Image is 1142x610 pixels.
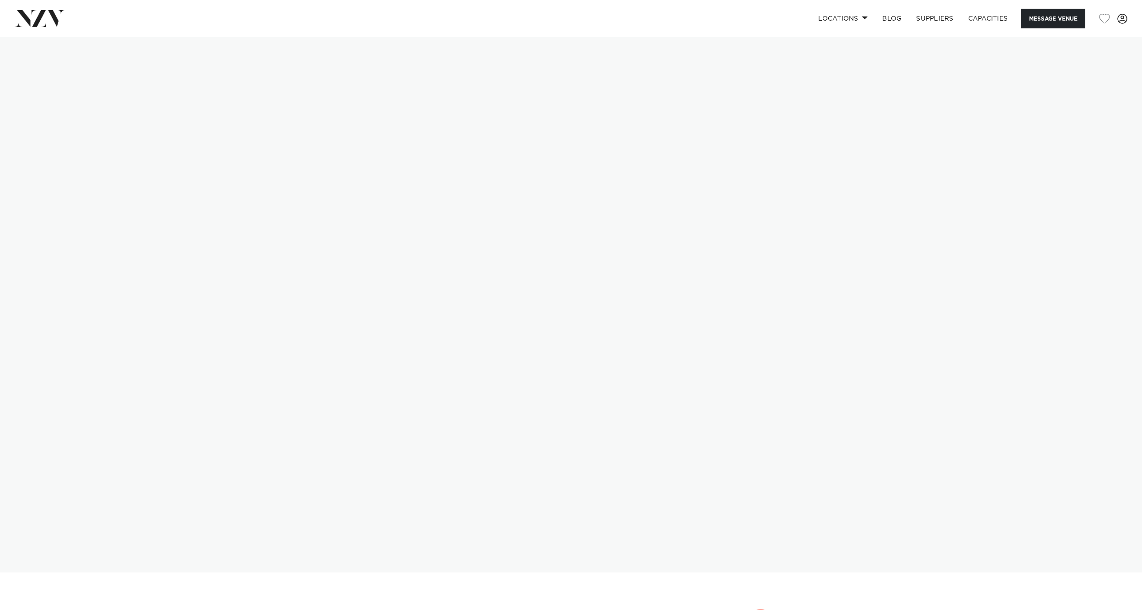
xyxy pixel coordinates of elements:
[875,9,909,28] a: BLOG
[15,10,64,27] img: nzv-logo.png
[811,9,875,28] a: Locations
[961,9,1015,28] a: Capacities
[1021,9,1085,28] button: Message Venue
[909,9,960,28] a: SUPPLIERS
